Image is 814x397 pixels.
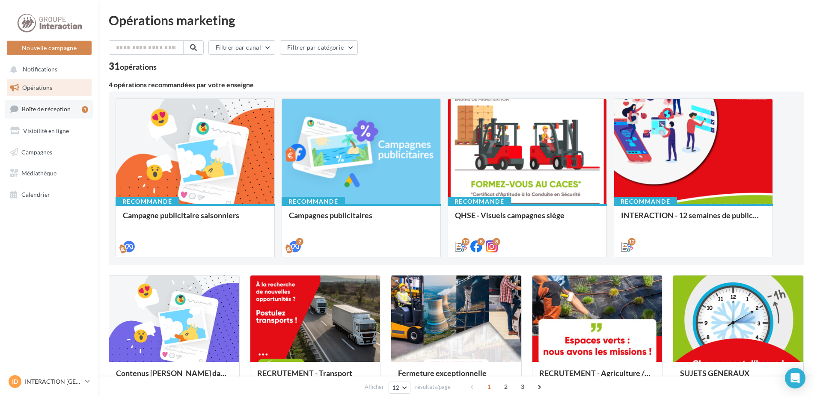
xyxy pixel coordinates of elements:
[415,383,451,391] span: résultats/page
[5,186,93,204] a: Calendrier
[21,148,52,155] span: Campagnes
[448,197,511,206] div: Recommandé
[398,369,514,386] div: Fermeture exceptionnelle
[123,211,267,228] div: Campagne publicitaire saisonniers
[22,105,71,113] span: Boîte de réception
[785,368,805,388] div: Open Intercom Messenger
[5,122,93,140] a: Visibilité en ligne
[282,197,345,206] div: Recommandé
[21,169,56,177] span: Médiathèque
[516,380,529,394] span: 3
[621,211,766,228] div: INTERACTION - 12 semaines de publication
[477,238,485,246] div: 8
[296,238,303,246] div: 2
[23,127,69,134] span: Visibilité en ligne
[539,369,656,386] div: RECRUTEMENT - Agriculture / Espaces verts
[21,191,50,198] span: Calendrier
[389,382,410,394] button: 12
[7,41,92,55] button: Nouvelle campagne
[5,143,93,161] a: Campagnes
[289,211,434,228] div: Campagnes publicitaires
[5,79,93,97] a: Opérations
[109,81,804,88] div: 4 opérations recommandées par votre enseigne
[680,369,796,386] div: SUJETS GÉNÉRAUX
[120,63,157,71] div: opérations
[499,380,513,394] span: 2
[482,380,496,394] span: 1
[25,377,82,386] p: INTERACTION [GEOGRAPHIC_DATA]
[257,369,374,386] div: RECRUTEMENT - Transport
[455,211,600,228] div: QHSE - Visuels campagnes siège
[23,66,57,73] span: Notifications
[109,14,804,27] div: Opérations marketing
[22,84,52,91] span: Opérations
[280,40,358,55] button: Filtrer par catégorie
[208,40,275,55] button: Filtrer par canal
[116,369,232,386] div: Contenus [PERSON_NAME] dans un esprit estival
[7,373,92,390] a: ID INTERACTION [GEOGRAPHIC_DATA]
[82,106,88,113] div: 1
[462,238,469,246] div: 12
[614,197,677,206] div: Recommandé
[116,197,179,206] div: Recommandé
[493,238,500,246] div: 8
[109,62,157,71] div: 31
[5,164,93,182] a: Médiathèque
[628,238,636,246] div: 12
[5,100,93,118] a: Boîte de réception1
[12,377,18,386] span: ID
[392,384,400,391] span: 12
[365,383,384,391] span: Afficher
